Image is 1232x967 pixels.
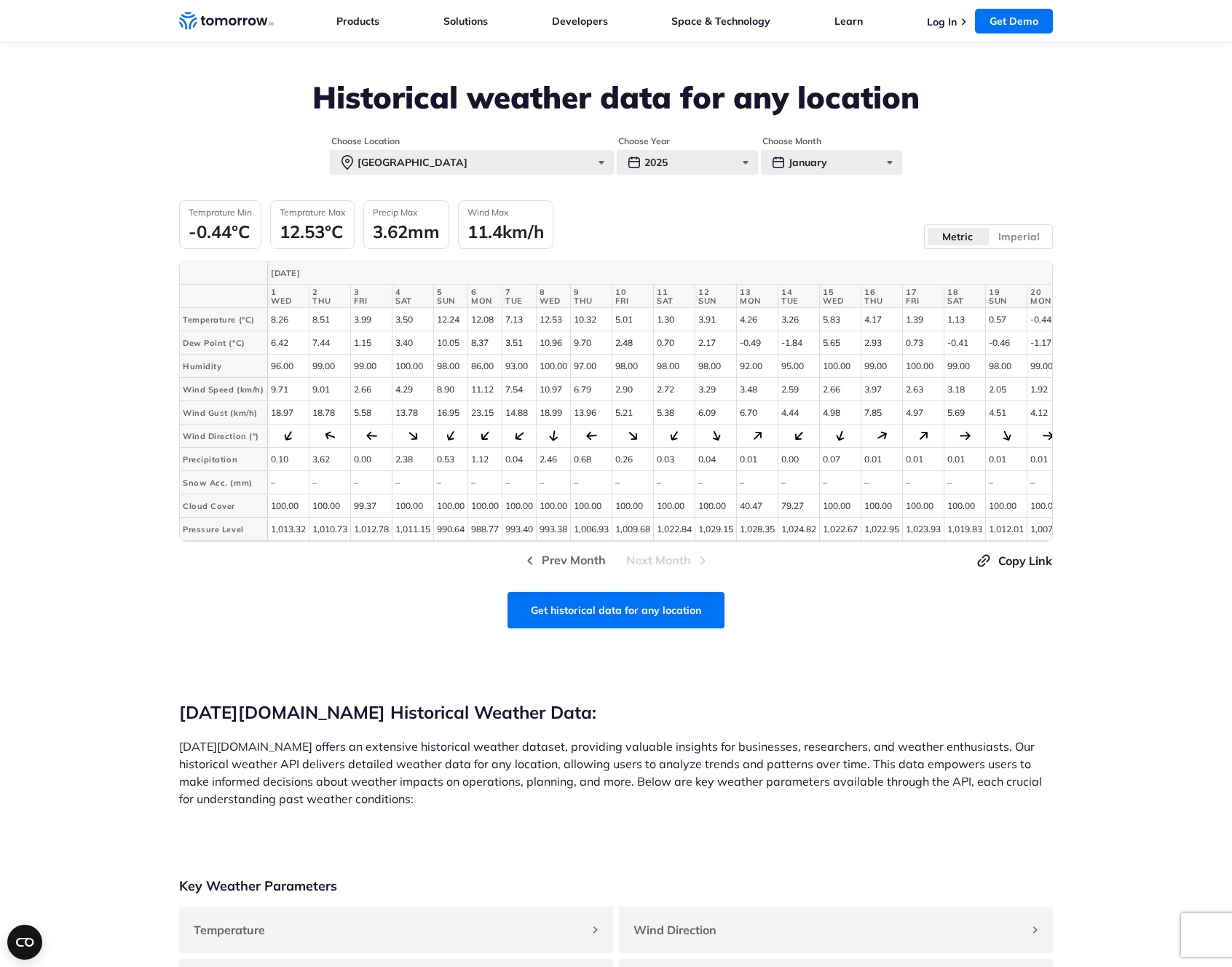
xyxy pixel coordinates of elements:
[392,471,433,494] td: –
[350,378,392,401] td: 2.66
[819,494,861,518] td: 100.00
[985,494,1027,518] td: 100.00
[433,518,467,541] td: 990.64
[536,448,570,471] td: 2.46
[653,494,695,518] td: 100.00
[350,355,392,378] td: 99.00
[536,494,570,518] td: 100.00
[619,907,1053,953] div: Wind Direction
[373,221,440,242] div: 3.62mm
[695,518,736,541] td: 1,029.15
[985,355,1027,378] td: 98.00
[657,296,692,305] span: SAT
[180,331,267,355] th: Dew Point (°C)
[467,518,502,541] td: 988.77
[392,308,433,331] td: 3.50
[508,592,724,628] a: Get historical data for any location
[350,494,392,518] td: 99.37
[944,331,985,355] td: -0.41
[902,518,944,541] td: 1,023.93
[823,288,858,296] span: 15
[433,448,467,471] td: 0.53
[179,701,1053,723] h2: [DATE][DOMAIN_NAME] Historical Weather Data:
[350,448,392,471] td: 0.00
[350,518,392,541] td: 1,012.78
[1042,430,1054,442] div: 92.05°
[405,428,420,443] div: 129.27°
[874,428,889,443] div: 61.86°
[944,471,985,494] td: –
[1027,331,1068,355] td: -1.17
[354,296,389,305] span: FRI
[180,518,267,541] th: Pressure Level
[517,550,610,570] button: Prev Month
[653,308,695,331] td: 1.30
[989,227,1051,246] label: Imperial
[819,308,861,331] td: 5.83
[778,494,819,518] td: 79.27
[570,471,612,494] td: –
[267,471,309,494] td: –
[467,355,502,378] td: 86.00
[653,355,695,378] td: 98.00
[902,448,944,471] td: 0.01
[271,288,306,296] span: 1
[467,207,544,218] h3: Wind Max
[998,552,1052,569] span: Copy Link
[915,428,931,443] div: 46.03°
[902,471,944,494] td: –
[323,429,336,443] div: 290.37°
[502,471,536,494] td: –
[309,401,350,425] td: 18.78
[467,448,502,471] td: 1.12
[467,378,502,401] td: 11.12
[861,401,902,425] td: 7.85
[740,296,775,305] span: MON
[267,355,309,378] td: 96.00
[433,308,467,331] td: 12.24
[736,494,778,518] td: 40.47
[625,428,640,443] div: 132.06°
[612,378,653,401] td: 2.90
[781,296,816,305] span: TUE
[443,428,459,443] div: 210.96°
[471,288,499,296] span: 6
[309,494,350,518] td: 100.00
[350,331,392,355] td: 1.15
[180,494,267,518] th: Cloud Cover
[861,378,902,401] td: 3.97
[505,296,533,305] span: TUE
[505,288,533,296] span: 7
[570,378,612,401] td: 6.79
[467,331,502,355] td: 8.37
[695,331,736,355] td: 2.17
[698,288,733,296] span: 12
[433,331,467,355] td: 10.05
[819,331,861,355] td: 5.65
[944,355,985,378] td: 99.00
[1027,494,1068,518] td: 100.00
[585,430,597,442] div: 266.77°
[271,296,306,305] span: WED
[574,288,609,296] span: 9
[695,355,736,378] td: 98.00
[819,401,861,425] td: 4.98
[781,288,816,296] span: 14
[433,471,467,494] td: –
[267,308,309,331] td: 8.26
[740,288,775,296] span: 13
[653,401,695,425] td: 5.38
[944,308,985,331] td: 1.13
[189,207,252,218] h3: Temprature Min
[336,15,379,28] a: Products
[612,518,653,541] td: 1,009.68
[267,331,309,355] td: 6.42
[761,135,823,147] legend: Choose Month
[570,355,612,378] td: 97.00
[548,430,560,442] div: 188.09°
[761,150,902,175] div: January
[947,296,982,305] span: SAT
[778,401,819,425] td: 4.44
[989,296,1024,305] span: SUN
[927,15,957,28] a: Log In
